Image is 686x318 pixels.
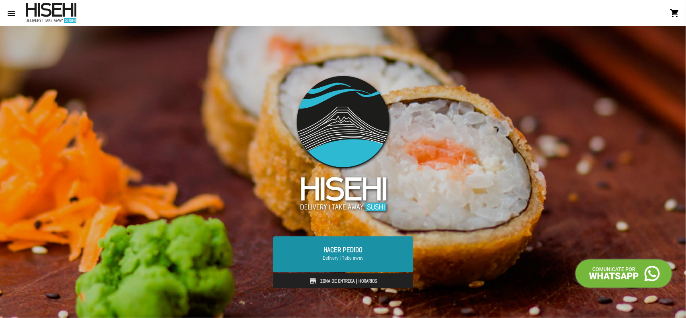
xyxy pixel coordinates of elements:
[6,8,16,18] mat-icon: menu
[309,277,317,285] img: store.svg
[283,254,403,262] span: - Delivery | Take away -
[573,257,674,290] img: call-whatsapp.png
[670,8,680,18] mat-icon: shopping_cart
[273,273,413,289] a: Zona de Entrega | Horarios
[273,236,413,272] a: Hacer Pedido
[289,67,398,221] img: logo-slider3.png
